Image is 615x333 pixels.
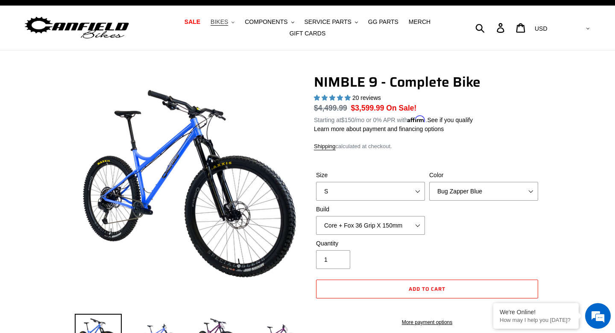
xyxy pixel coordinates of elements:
a: Learn more about payment and financing options [314,126,444,132]
label: Size [316,171,425,180]
div: calculated at checkout. [314,142,540,151]
h1: NIMBLE 9 - Complete Bike [314,74,540,90]
s: $4,499.99 [314,104,347,112]
span: Affirm [407,115,425,123]
span: Add to cart [409,285,445,293]
span: COMPONENTS [245,18,287,26]
a: See if you qualify - Learn more about Affirm Financing (opens in modal) [427,117,473,123]
input: Search [480,18,502,37]
span: 20 reviews [352,94,381,101]
button: BIKES [206,16,239,28]
a: GIFT CARDS [285,28,330,39]
p: Starting at /mo or 0% APR with . [314,114,473,125]
label: Quantity [316,239,425,248]
div: We're Online! [500,309,572,315]
a: Shipping [314,143,336,150]
button: SERVICE PARTS [300,16,362,28]
span: GIFT CARDS [290,30,326,37]
span: On Sale! [386,102,416,114]
span: $150 [341,117,354,123]
button: COMPONENTS [240,16,298,28]
span: $3,599.99 [351,104,384,112]
span: BIKES [211,18,228,26]
span: SERVICE PARTS [304,18,351,26]
span: GG PARTS [368,18,398,26]
label: Build [316,205,425,214]
a: SALE [180,16,205,28]
p: How may I help you today? [500,317,572,323]
span: SALE [184,18,200,26]
a: GG PARTS [364,16,403,28]
span: MERCH [409,18,430,26]
span: 4.90 stars [314,94,352,101]
img: Canfield Bikes [23,15,130,41]
a: MERCH [404,16,435,28]
label: Color [429,171,538,180]
a: More payment options [316,318,538,326]
button: Add to cart [316,280,538,298]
